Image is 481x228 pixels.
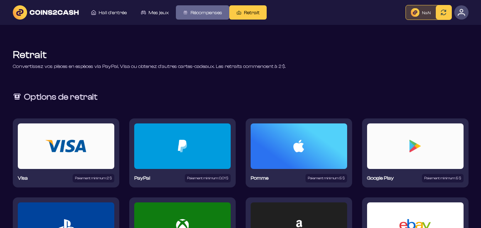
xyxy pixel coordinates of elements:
img: Récompenses [183,10,188,15]
font: 5 $ [340,176,345,180]
font: Hall d'entrée [99,10,127,16]
img: Pièces [411,8,419,17]
font: Retrait [13,49,47,60]
a: Mes jeux [134,5,176,20]
font: Paiement minimum : [75,176,107,180]
img: Hall d'entrée [91,10,96,15]
font: NaN [422,10,431,15]
font: Visa [18,175,28,181]
img: Mode de paiement [409,140,420,152]
font: Google Play [367,175,394,181]
font: Retrait [244,10,260,16]
a: Hall d'entrée [84,5,134,20]
img: Retrait [236,10,241,15]
font: Paiement minimum : [308,176,340,180]
img: avatar [458,9,465,16]
font: Convertissez vos pièces en espèces via PayPal, Visa ou obtenez d'autres cartes-cadeaux. Les retra... [13,64,286,69]
img: Mes jeux [141,10,146,15]
font: Paiement minimum : [187,176,219,180]
a: Retrait [229,5,267,20]
img: Mode de paiement [178,140,187,152]
font: Pomme [251,175,268,181]
font: Mes jeux [148,10,169,16]
img: Mode de paiement [46,140,86,152]
font: 5 $ [456,176,461,180]
font: 0,01 $ [219,176,228,180]
img: Mode de paiement [293,140,304,152]
font: PayPal [134,175,150,181]
img: retirerLogo [13,92,21,101]
font: 2 $ [107,176,112,180]
font: Paiement minimum : [424,176,456,180]
font: Options de retrait [24,92,98,102]
img: texte du logo [13,5,79,20]
a: Récompenses [176,5,229,20]
font: Récompenses [190,10,222,16]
